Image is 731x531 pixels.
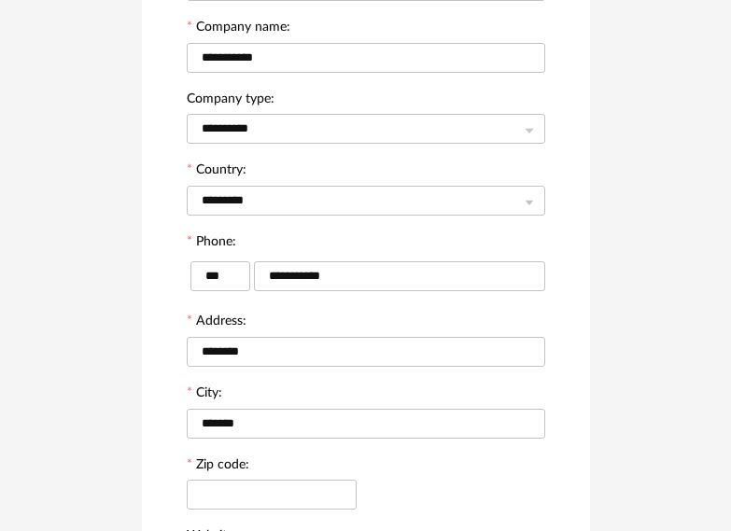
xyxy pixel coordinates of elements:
[187,314,246,331] label: Address:
[187,92,274,109] label: Company type:
[187,21,290,37] label: Company name:
[187,235,236,252] label: Phone:
[187,386,222,403] label: City:
[187,163,246,180] label: Country:
[187,458,249,475] label: Zip code:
